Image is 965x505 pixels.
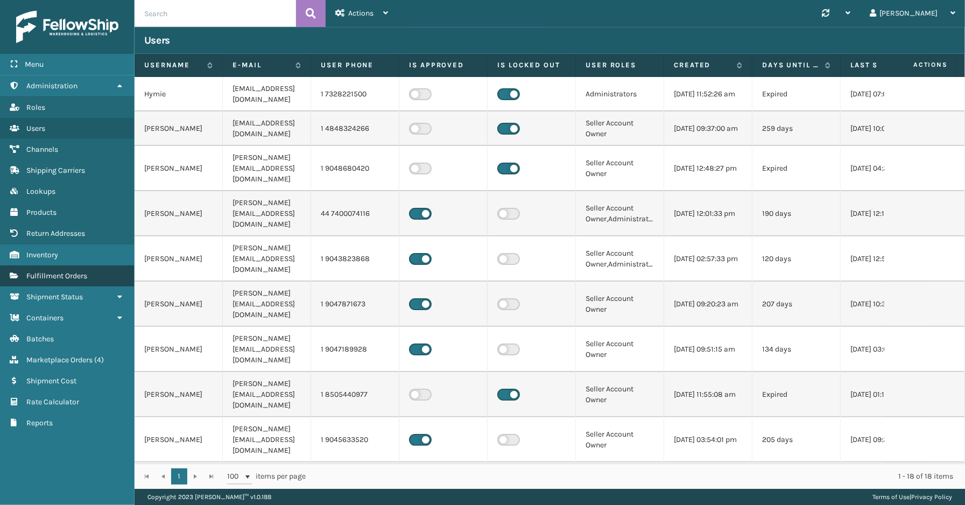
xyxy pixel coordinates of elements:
td: Expired [752,77,841,111]
td: 259 days [752,111,841,146]
div: 1 - 18 of 18 items [321,471,953,482]
td: [PERSON_NAME] [135,372,223,417]
span: Marketplace Orders [26,355,93,364]
td: [DATE] 12:01:33 pm [664,191,752,236]
label: User Roles [586,60,654,70]
td: [DATE] 10:02:26 am [841,111,929,146]
span: Containers [26,313,64,322]
label: Days until password expires [762,60,820,70]
td: 1 9048680420 [311,146,399,191]
td: [DATE] 12:48:27 pm [664,146,752,191]
td: Seller Account Owner [576,327,664,372]
label: Last Seen [850,60,908,70]
td: [DATE] 12:56:55 pm [841,236,929,282]
td: Expired [752,146,841,191]
span: Batches [26,334,54,343]
td: Expired [752,372,841,417]
td: Seller Account Owner [576,417,664,462]
td: [DATE] 12:16:26 pm [841,191,929,236]
p: Copyright 2023 [PERSON_NAME]™ v 1.0.188 [147,489,271,505]
img: logo [16,11,118,43]
td: 44 7400074116 [311,191,399,236]
td: [PERSON_NAME][EMAIL_ADDRESS][DOMAIN_NAME] [223,417,311,462]
td: Seller Account Owner [576,282,664,327]
td: [DATE] 09:20:23 am [664,282,752,327]
td: 190 days [752,191,841,236]
span: Products [26,208,57,217]
td: [DATE] 07:03:58 pm [841,77,929,111]
td: [DATE] 02:57:33 pm [664,236,752,282]
td: [DATE] 01:15:58 pm [841,372,929,417]
td: 1 4848324266 [311,111,399,146]
td: Administrators [576,77,664,111]
span: Shipping Carriers [26,166,85,175]
td: [DATE] 04:26:30 pm [841,146,929,191]
label: Is Locked Out [497,60,566,70]
span: Menu [25,60,44,69]
label: E-mail [233,60,290,70]
td: Seller Account Owner [576,111,664,146]
span: Reports [26,418,53,427]
td: 1 9045633520 [311,417,399,462]
span: Actions [348,9,374,18]
td: [DATE] 09:29:57 am [841,417,929,462]
span: Users [26,124,45,133]
td: [PERSON_NAME][EMAIL_ADDRESS][DOMAIN_NAME] [223,372,311,417]
td: [PERSON_NAME][EMAIL_ADDRESS][DOMAIN_NAME] [223,327,311,372]
td: 1 9043823868 [311,236,399,282]
h3: Users [144,34,170,47]
label: User phone [321,60,389,70]
a: Terms of Use [872,493,910,501]
td: [DATE] 11:52:26 am [664,77,752,111]
td: Seller Account Owner [576,146,664,191]
td: Hymie [135,77,223,111]
span: Channels [26,145,58,154]
td: 207 days [752,282,841,327]
td: [DATE] 11:55:08 am [664,372,752,417]
td: [PERSON_NAME] [135,111,223,146]
td: [PERSON_NAME][EMAIL_ADDRESS][DOMAIN_NAME] [223,282,311,327]
td: [PERSON_NAME] [135,417,223,462]
td: [PERSON_NAME] [135,146,223,191]
span: Return Addresses [26,229,85,238]
span: Lookups [26,187,55,196]
td: [PERSON_NAME] [135,282,223,327]
td: 1 9047189928 [311,327,399,372]
td: [DATE] 09:51:15 am [664,327,752,372]
td: Seller Account Owner,Administrators [576,191,664,236]
div: | [872,489,952,505]
td: 1 9047871673 [311,282,399,327]
td: [PERSON_NAME] [135,236,223,282]
span: Shipment Status [26,292,83,301]
td: [DATE] 10:37:24 am [841,282,929,327]
span: Administration [26,81,78,90]
td: 134 days [752,327,841,372]
td: Seller Account Owner [576,372,664,417]
td: [EMAIL_ADDRESS][DOMAIN_NAME] [223,77,311,111]
span: Fulfillment Orders [26,271,87,280]
td: 1 8505440977 [311,372,399,417]
span: Inventory [26,250,58,259]
a: Privacy Policy [911,493,952,501]
td: [EMAIL_ADDRESS][DOMAIN_NAME] [223,111,311,146]
td: [PERSON_NAME][EMAIL_ADDRESS][DOMAIN_NAME] [223,236,311,282]
td: 1 7328221500 [311,77,399,111]
span: Roles [26,103,45,112]
td: [PERSON_NAME] [135,191,223,236]
label: Username [144,60,202,70]
span: items per page [227,468,306,485]
td: 120 days [752,236,841,282]
td: [DATE] 03:54:01 pm [664,417,752,462]
td: [PERSON_NAME][EMAIL_ADDRESS][DOMAIN_NAME] [223,191,311,236]
label: Created [674,60,731,70]
td: 205 days [752,417,841,462]
td: [DATE] 09:37:00 am [664,111,752,146]
span: Rate Calculator [26,397,79,406]
td: Seller Account Owner,Administrators [576,236,664,282]
label: Is Approved [409,60,477,70]
span: Shipment Cost [26,376,76,385]
span: Actions [879,56,954,74]
a: 1 [171,468,187,485]
span: 100 [227,471,243,482]
td: [PERSON_NAME][EMAIL_ADDRESS][DOMAIN_NAME] [223,146,311,191]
